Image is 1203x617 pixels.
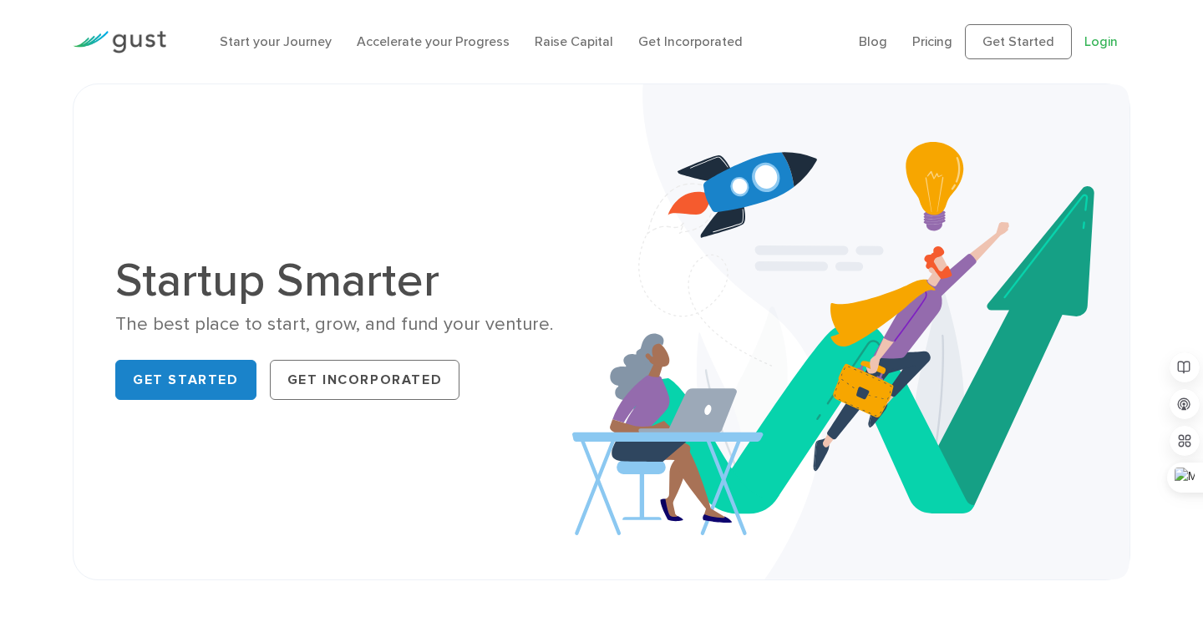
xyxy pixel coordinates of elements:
a: Get Incorporated [638,33,743,49]
a: Start your Journey [220,33,332,49]
img: Startup Smarter Hero [572,84,1129,579]
div: The best place to start, grow, and fund your venture. [115,312,589,336]
a: Get Incorporated [270,360,460,400]
img: Gust Logo [73,31,166,53]
a: Blog [859,33,887,49]
h1: Startup Smarter [115,257,589,304]
a: Login [1084,33,1118,49]
a: Get Started [115,360,256,400]
a: Pricing [912,33,952,49]
a: Get Started [965,24,1072,59]
a: Raise Capital [535,33,613,49]
a: Accelerate your Progress [357,33,510,49]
